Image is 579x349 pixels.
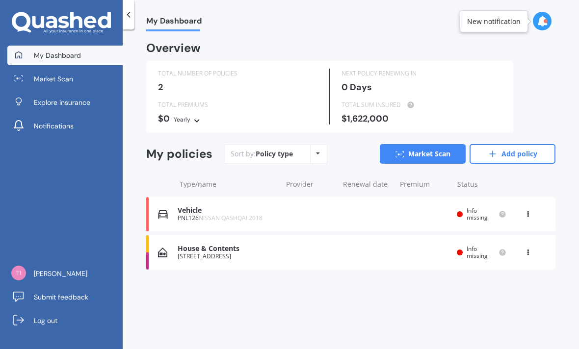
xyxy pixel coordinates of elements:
[158,248,167,257] img: House & Contents
[7,264,123,283] a: [PERSON_NAME]
[11,266,26,280] img: 2f6f30a02bf2d0302853a77616780421
[343,179,392,189] div: Renewal date
[174,115,190,125] div: Yearly
[180,179,278,189] div: Type/name
[34,121,74,131] span: Notifications
[178,245,277,253] div: House & Contents
[178,215,277,222] div: PNL126
[7,116,123,136] a: Notifications
[467,245,488,260] span: Info missing
[34,50,81,60] span: My Dashboard
[467,206,488,222] span: Info missing
[256,149,293,159] div: Policy type
[158,114,317,125] div: $0
[231,149,293,159] div: Sort by:
[178,206,277,215] div: Vehicle
[400,179,449,189] div: Premium
[158,209,168,219] img: Vehicle
[457,179,506,189] div: Status
[34,98,90,107] span: Explore insurance
[34,292,88,302] span: Submit feedback
[158,82,317,92] div: 2
[342,100,501,110] div: TOTAL SUM INSURED
[7,46,123,65] a: My Dashboard
[199,214,263,222] span: NISSAN QASHQAI 2018
[158,100,317,110] div: TOTAL PREMIUMS
[467,17,521,26] div: New notification
[158,69,317,78] div: TOTAL NUMBER OF POLICIES
[34,316,57,325] span: Log out
[146,43,201,53] div: Overview
[342,69,501,78] div: NEXT POLICY RENEWING IN
[286,179,335,189] div: Provider
[7,311,123,330] a: Log out
[7,93,123,112] a: Explore insurance
[34,74,73,84] span: Market Scan
[34,269,87,278] span: [PERSON_NAME]
[380,144,466,164] a: Market Scan
[470,144,555,164] a: Add policy
[7,287,123,307] a: Submit feedback
[146,16,202,29] span: My Dashboard
[7,69,123,89] a: Market Scan
[178,253,277,260] div: [STREET_ADDRESS]
[342,114,501,124] div: $1,622,000
[146,147,212,161] div: My policies
[342,82,501,92] div: 0 Days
